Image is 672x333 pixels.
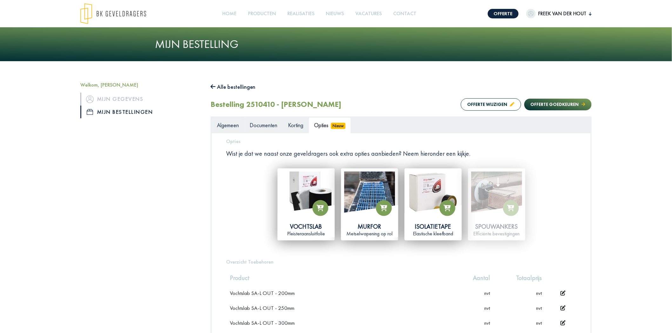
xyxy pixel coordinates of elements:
[230,304,452,311] div: Vochtslab SA-L OUT - 250mm
[226,149,576,158] p: Wist je dat we naast onze geveldragers ook extra opties aanbieden? Neem hieronder een kijkje.
[485,304,490,311] span: nvt
[211,100,341,109] h2: Bestelling 2510410 - [PERSON_NAME]
[456,270,494,286] th: Aantal
[80,93,201,105] a: iconMijn gegevens
[488,9,519,18] a: Offerte
[536,10,589,17] span: Freek van der Hout
[526,9,536,18] img: dummypic.png
[285,7,317,21] a: Realisaties
[281,231,332,237] div: Pleisteraansluitfolie
[226,270,456,286] th: Product
[87,109,93,115] img: icon
[324,7,347,21] a: Nieuws
[494,316,546,330] td: nvt
[86,95,94,103] img: icon
[230,319,452,326] div: Vochtslab SA-L OUT - 300mm
[494,270,546,286] th: Totaalprijs
[485,290,490,297] span: nvt
[314,121,328,129] span: Opties
[211,82,256,92] button: Alle bestellingen
[344,222,395,231] div: Murfor
[485,319,490,326] span: nvt
[353,7,385,21] a: Vacatures
[524,99,592,110] button: Offerte goedkeuren
[246,7,279,21] a: Producten
[494,301,546,316] td: nvt
[80,82,201,88] h5: Welkom, [PERSON_NAME]
[250,121,277,129] span: Documenten
[408,231,459,237] div: Elastische kleefband
[217,121,239,129] span: Algemeen
[80,3,146,24] img: logo
[408,172,459,222] img: isolatietape.jpg
[230,290,452,297] div: Vochtslab SA-L OUT - 200mm
[408,222,459,231] div: Isolatietape
[461,98,521,111] button: Offerte wijzigen
[281,222,332,231] div: Vochtslab
[226,138,576,144] h5: Opties
[344,172,395,222] img: murfor.jpg
[226,259,576,265] h5: Overzicht Toebehoren
[391,7,419,21] a: Contact
[212,117,591,133] ul: Tabs
[331,123,346,129] span: Nieuw
[80,106,201,118] a: iconMijn bestellingen
[155,37,517,51] h1: Mijn bestelling
[526,9,592,18] button: Freek van der Hout
[344,231,395,237] div: Metselwapening op rol
[220,7,239,21] a: Home
[288,121,303,129] span: Korting
[494,286,546,301] td: nvt
[281,172,332,222] img: vochtslab.jpg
